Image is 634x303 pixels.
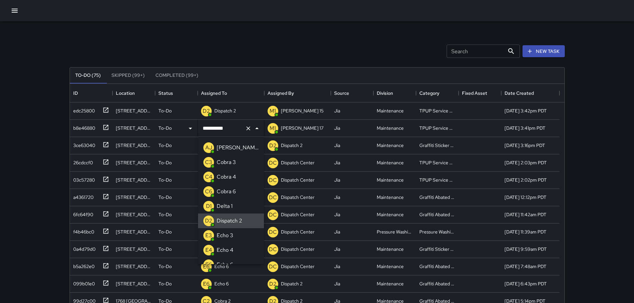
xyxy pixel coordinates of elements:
[334,263,340,270] div: Jia
[419,159,455,166] div: TPUP Service Requested
[269,159,277,167] p: DC
[71,174,95,183] div: 03c57280
[505,280,547,287] div: 9/24/2025, 6:43pm PDT
[270,124,276,132] p: M1
[71,209,93,218] div: 6fc64f90
[281,246,315,252] p: Dispatch Center
[505,263,546,270] div: 9/25/2025, 7:48am PDT
[203,263,210,271] p: E6
[505,211,546,218] div: 9/25/2025, 11:42am PDT
[416,84,459,102] div: Category
[334,211,340,218] div: Jia
[377,142,404,149] div: Maintenance
[377,107,404,114] div: Maintenance
[217,246,233,254] p: Echo 4
[334,159,340,166] div: Jia
[217,202,233,210] p: Delta 1
[158,211,172,218] p: To-Do
[377,84,393,102] div: Division
[334,142,340,149] div: Jia
[112,84,155,102] div: Location
[419,246,455,252] div: Graffiti Sticker Abated Small
[150,68,204,83] button: Completed (99+)
[158,263,172,270] p: To-Do
[116,142,152,149] div: 1350 Franklin Street
[334,84,349,102] div: Source
[377,177,404,183] div: Maintenance
[269,228,277,236] p: DC
[158,246,172,252] p: To-Do
[269,263,277,271] p: DC
[419,263,455,270] div: Graffiti Abated Large
[264,84,331,102] div: Assigned By
[373,84,416,102] div: Division
[155,84,198,102] div: Status
[198,84,264,102] div: Assigned To
[269,176,277,184] p: DC
[158,177,172,183] p: To-Do
[206,202,212,210] p: D1
[158,84,173,102] div: Status
[419,211,455,218] div: Graffiti Abated Large
[505,142,545,149] div: 9/25/2025, 3:16pm PDT
[201,84,227,102] div: Assigned To
[281,263,315,270] p: Dispatch Center
[205,173,212,181] p: C4
[252,124,262,133] button: Close
[281,228,315,235] p: Dispatch Center
[116,125,152,131] div: 2135 Franklin Street
[217,261,233,269] p: Echo 6
[334,194,340,201] div: Jia
[244,124,253,133] button: Clear
[270,107,276,115] p: M1
[501,84,559,102] div: Date Created
[106,68,150,83] button: Skipped (99+)
[70,68,106,83] button: To-Do (75)
[269,280,277,288] p: D2
[73,84,78,102] div: ID
[419,194,455,201] div: Graffiti Abated Large
[281,194,315,201] p: Dispatch Center
[71,105,95,114] div: edc25800
[281,107,323,114] p: [PERSON_NAME] 15
[505,107,547,114] div: 9/25/2025, 3:42pm PDT
[377,228,413,235] div: Pressure Washing
[419,125,455,131] div: TPUP Service Requested
[419,107,455,114] div: TPUP Service Requested
[71,278,95,287] div: 099b01e0
[71,243,96,252] div: 0a4d79d0
[217,158,236,166] p: Cobra 3
[217,144,259,152] p: [PERSON_NAME]
[158,142,172,149] p: To-Do
[269,142,277,150] p: D2
[269,194,277,202] p: DC
[205,261,212,269] p: E6
[377,125,404,131] div: Maintenance
[158,125,172,131] p: To-Do
[334,177,340,183] div: Jia
[419,84,439,102] div: Category
[281,125,323,131] p: [PERSON_NAME] 17
[459,84,501,102] div: Fixed Asset
[419,142,455,149] div: Graffiti Sticker Abated Small
[419,280,455,287] div: Graffiti Abated Large
[419,228,455,235] div: Pressure Washing Hotspot List Completed
[116,194,152,201] div: 2350 Harrison Street
[205,158,212,166] p: C3
[334,280,340,287] div: Jia
[334,228,340,235] div: Jia
[116,84,135,102] div: Location
[71,157,93,166] div: 26cdccf0
[158,107,172,114] p: To-Do
[203,280,210,288] p: E6
[205,144,212,152] p: AJ
[334,246,340,252] div: Jia
[205,188,212,196] p: C6
[71,191,94,201] div: a4361720
[505,177,547,183] div: 9/25/2025, 2:02pm PDT
[505,125,545,131] div: 9/25/2025, 3:41pm PDT
[377,263,404,270] div: Maintenance
[214,263,229,270] p: Echo 6
[71,122,95,131] div: b8e46880
[281,177,315,183] p: Dispatch Center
